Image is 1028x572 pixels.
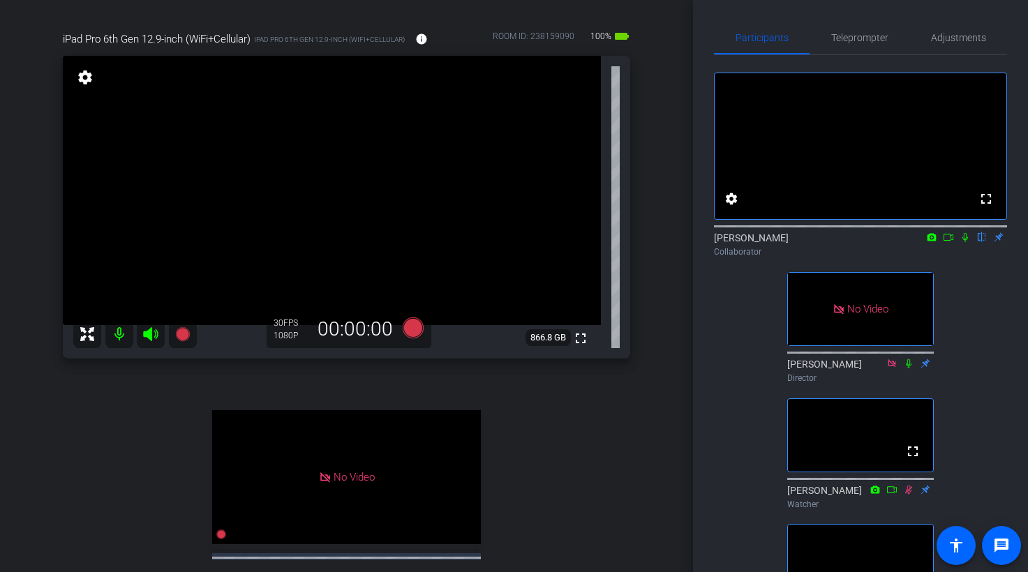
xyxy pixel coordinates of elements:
[931,33,986,43] span: Adjustments
[787,372,934,384] div: Director
[974,230,990,243] mat-icon: flip
[993,537,1010,554] mat-icon: message
[415,33,428,45] mat-icon: info
[75,69,95,86] mat-icon: settings
[831,33,888,43] span: Teleprompter
[787,498,934,511] div: Watcher
[334,471,375,483] span: No Video
[274,330,308,341] div: 1080P
[63,31,251,47] span: iPad Pro 6th Gen 12.9-inch (WiFi+Cellular)
[572,330,589,347] mat-icon: fullscreen
[736,33,789,43] span: Participants
[847,303,888,315] span: No Video
[948,537,964,554] mat-icon: accessibility
[723,190,740,207] mat-icon: settings
[254,34,405,45] span: iPad Pro 6th Gen 12.9-inch (WiFi+Cellular)
[904,443,921,460] mat-icon: fullscreen
[283,318,298,328] span: FPS
[308,317,402,341] div: 00:00:00
[714,246,1007,258] div: Collaborator
[274,317,308,329] div: 30
[526,329,571,346] span: 866.8 GB
[978,190,995,207] mat-icon: fullscreen
[613,28,630,45] mat-icon: battery_std
[714,231,1007,258] div: [PERSON_NAME]
[493,30,574,50] div: ROOM ID: 238159090
[787,483,934,511] div: [PERSON_NAME]
[588,25,613,47] span: 100%
[787,357,934,384] div: [PERSON_NAME]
